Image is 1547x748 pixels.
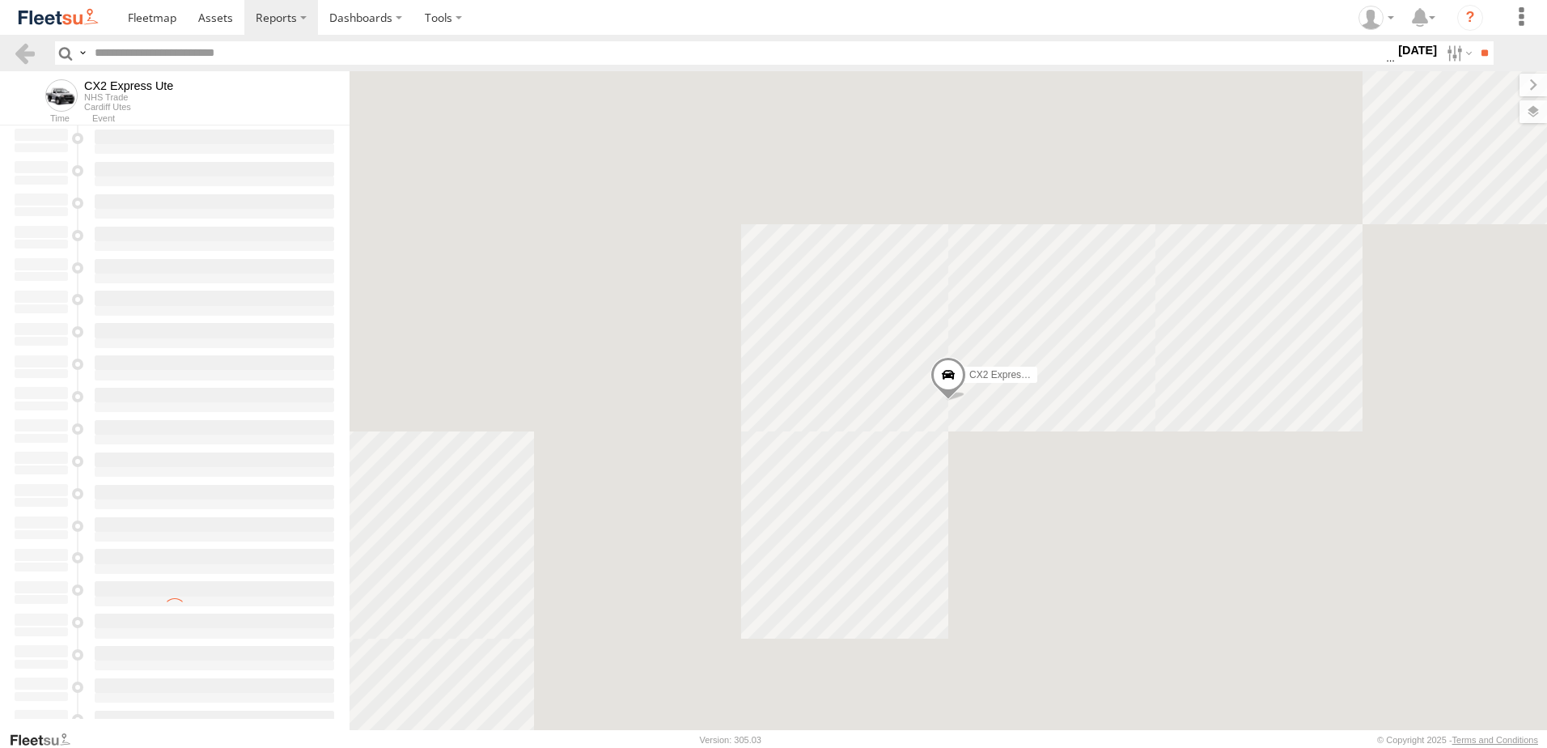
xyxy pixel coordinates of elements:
label: Search Query [76,41,89,65]
label: [DATE] [1395,41,1440,59]
div: Kelley Adamson [1353,6,1400,30]
div: © Copyright 2025 - [1377,735,1538,745]
label: Search Filter Options [1440,41,1475,65]
div: Cardiff Utes [84,102,173,112]
a: Visit our Website [9,732,83,748]
span: CX2 Express Ute [969,369,1044,380]
div: CX2 Express Ute - View Asset History [84,79,173,92]
img: fleetsu-logo-horizontal.svg [16,6,100,28]
div: NHS Trade [84,92,173,102]
a: Terms and Conditions [1452,735,1538,745]
div: Event [92,115,350,123]
i: ? [1457,5,1483,31]
div: Time [13,115,70,123]
div: Version: 305.03 [700,735,761,745]
a: Back to previous Page [13,41,36,65]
